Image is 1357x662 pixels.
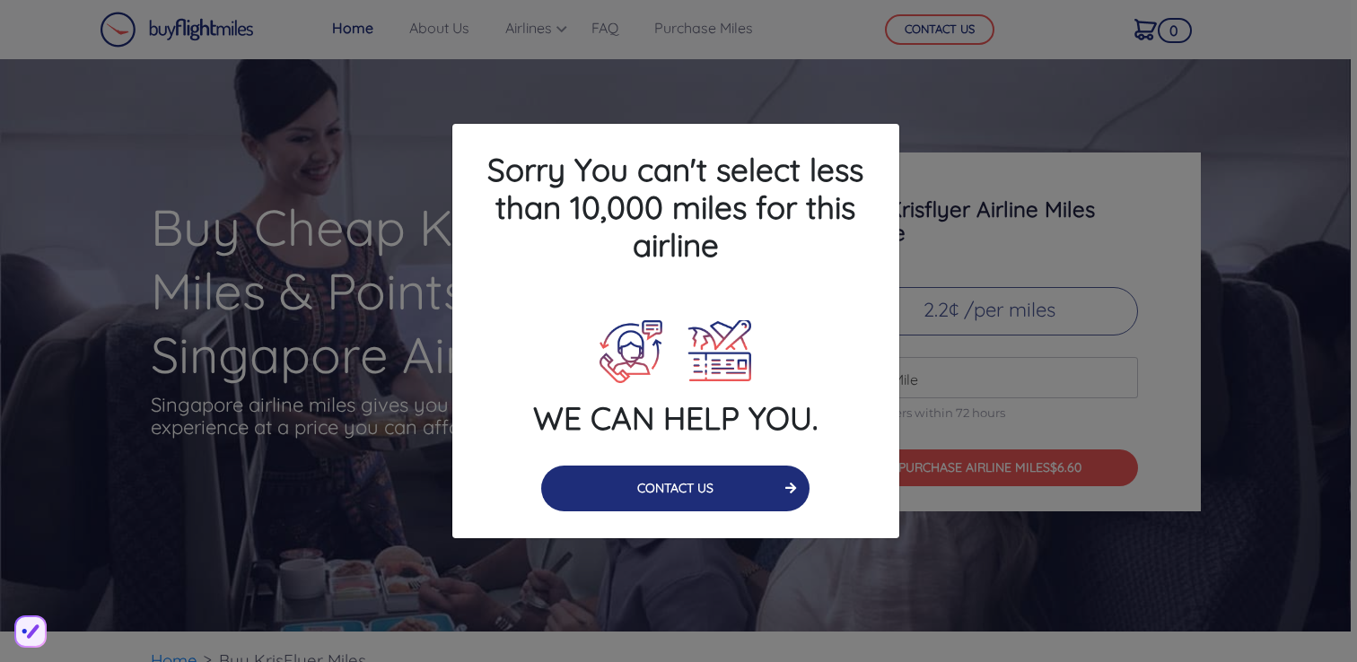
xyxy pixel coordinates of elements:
a: CONTACT US [541,478,810,496]
img: Call [600,320,662,383]
h4: Sorry You can't select less than 10,000 miles for this airline [452,124,899,291]
img: Plane Ticket [687,320,751,383]
h4: WE CAN HELP YOU. [452,399,899,437]
button: CONTACT US [541,466,810,511]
